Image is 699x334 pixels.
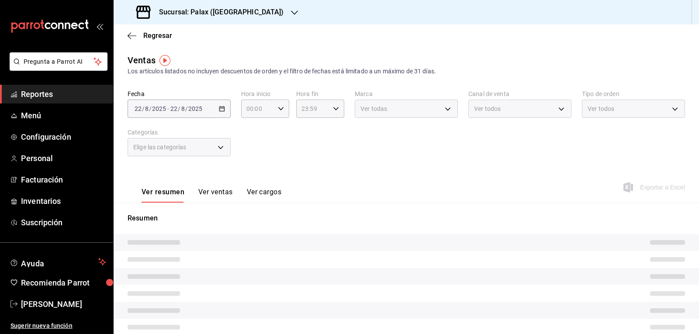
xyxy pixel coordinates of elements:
[21,110,106,121] span: Menú
[128,91,231,97] label: Fecha
[21,277,106,289] span: Recomienda Parrot
[188,105,203,112] input: ----
[128,67,685,76] div: Los artículos listados no incluyen descuentos de orden y el filtro de fechas está limitado a un m...
[96,23,103,30] button: open_drawer_menu
[128,213,685,224] p: Resumen
[360,104,387,113] span: Ver todas
[128,31,172,40] button: Regresar
[10,321,106,331] span: Sugerir nueva función
[21,217,106,228] span: Suscripción
[152,105,166,112] input: ----
[128,54,156,67] div: Ventas
[198,188,233,203] button: Ver ventas
[588,104,614,113] span: Ver todos
[181,105,185,112] input: --
[6,63,107,72] a: Pregunta a Parrot AI
[185,105,188,112] span: /
[134,105,142,112] input: --
[178,105,180,112] span: /
[21,88,106,100] span: Reportes
[21,174,106,186] span: Facturación
[167,105,169,112] span: -
[582,91,685,97] label: Tipo de orden
[142,188,281,203] div: navigation tabs
[133,143,187,152] span: Elige las categorías
[24,57,94,66] span: Pregunta a Parrot AI
[152,7,284,17] h3: Sucursal: Palax ([GEOGRAPHIC_DATA])
[21,257,95,267] span: Ayuda
[142,188,184,203] button: Ver resumen
[143,31,172,40] span: Regresar
[10,52,107,71] button: Pregunta a Parrot AI
[149,105,152,112] span: /
[468,91,571,97] label: Canal de venta
[296,91,344,97] label: Hora fin
[142,105,145,112] span: /
[145,105,149,112] input: --
[21,298,106,310] span: [PERSON_NAME]
[355,91,458,97] label: Marca
[159,55,170,66] img: Tooltip marker
[170,105,178,112] input: --
[21,152,106,164] span: Personal
[128,129,231,135] label: Categorías
[21,131,106,143] span: Configuración
[474,104,501,113] span: Ver todos
[247,188,282,203] button: Ver cargos
[21,195,106,207] span: Inventarios
[241,91,289,97] label: Hora inicio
